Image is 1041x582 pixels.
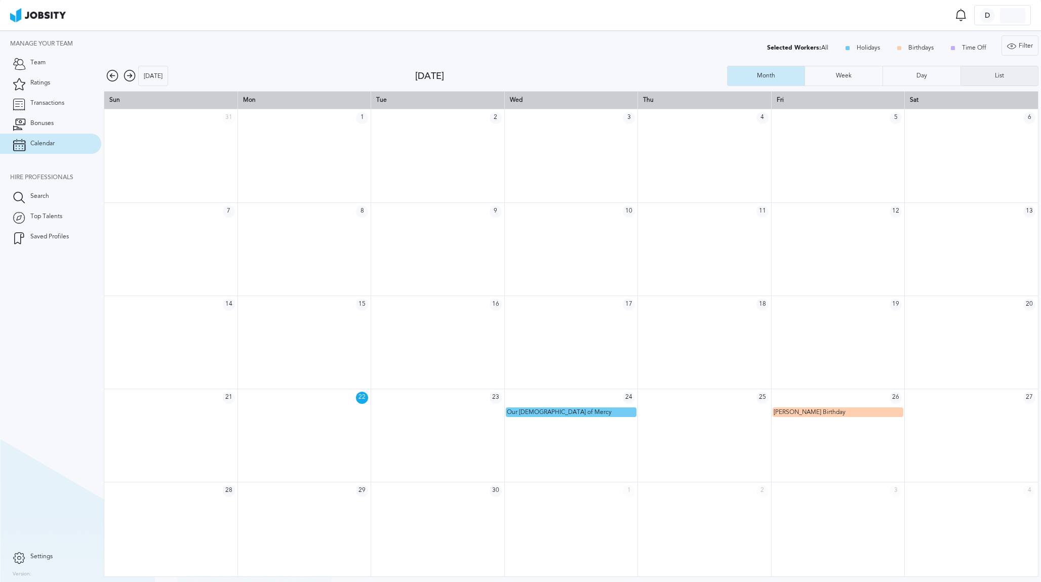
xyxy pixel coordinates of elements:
div: All [767,45,828,52]
button: Day [883,66,960,86]
span: 21 [223,392,235,404]
div: Week [831,72,857,79]
span: 5 [890,112,902,124]
span: 3 [890,485,902,497]
span: Our [DEMOGRAPHIC_DATA] of Mercy [507,408,612,415]
span: 28 [223,485,235,497]
span: 10 [623,205,635,218]
span: Calendar [30,140,55,147]
span: Ratings [30,79,50,87]
img: ab4bad089aa723f57921c736e9817d99.png [10,8,66,22]
span: 4 [1023,485,1035,497]
span: Settings [30,553,53,560]
button: List [960,66,1038,86]
span: Wed [510,96,523,103]
div: Day [911,72,932,79]
span: Mon [243,96,256,103]
span: 2 [490,112,502,124]
span: Tue [376,96,387,103]
span: 25 [756,392,769,404]
div: [DATE] [139,66,168,87]
span: Sat [910,96,918,103]
span: Saved Profiles [30,233,69,240]
span: 19 [890,299,902,311]
label: Version: [13,571,31,577]
span: 4 [756,112,769,124]
span: Team [30,59,46,66]
span: Search [30,193,49,200]
span: 15 [356,299,368,311]
span: Bonuses [30,120,54,127]
span: 17 [623,299,635,311]
button: [DATE] [138,66,168,86]
div: [DATE] [415,71,727,81]
span: Sun [109,96,120,103]
span: 7 [223,205,235,218]
span: 24 [623,392,635,404]
span: [PERSON_NAME] Birthday [774,408,846,415]
span: 8 [356,205,368,218]
span: Thu [643,96,654,103]
span: 3 [623,112,635,124]
span: 1 [356,112,368,124]
span: 11 [756,205,769,218]
span: 6 [1023,112,1035,124]
span: 2 [756,485,769,497]
button: D [974,5,1031,25]
span: 26 [890,392,902,404]
span: 23 [490,392,502,404]
div: List [990,72,1009,79]
span: 31 [223,112,235,124]
span: Fri [777,96,784,103]
span: 30 [490,485,502,497]
span: 12 [890,205,902,218]
span: 29 [356,485,368,497]
div: Manage your team [10,40,101,48]
span: 14 [223,299,235,311]
div: Filter [1002,36,1038,56]
span: Transactions [30,100,64,107]
span: 9 [490,205,502,218]
div: Hire Professionals [10,174,101,181]
div: Selected Workers: [767,44,821,51]
span: 27 [1023,392,1035,404]
span: 22 [356,392,368,404]
div: D [980,8,995,23]
button: Month [727,66,805,86]
button: Week [805,66,883,86]
span: 16 [490,299,502,311]
span: 20 [1023,299,1035,311]
span: 18 [756,299,769,311]
div: Month [752,72,780,79]
span: 1 [623,485,635,497]
button: Filter [1002,35,1038,56]
span: Top Talents [30,213,62,220]
span: 13 [1023,205,1035,218]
